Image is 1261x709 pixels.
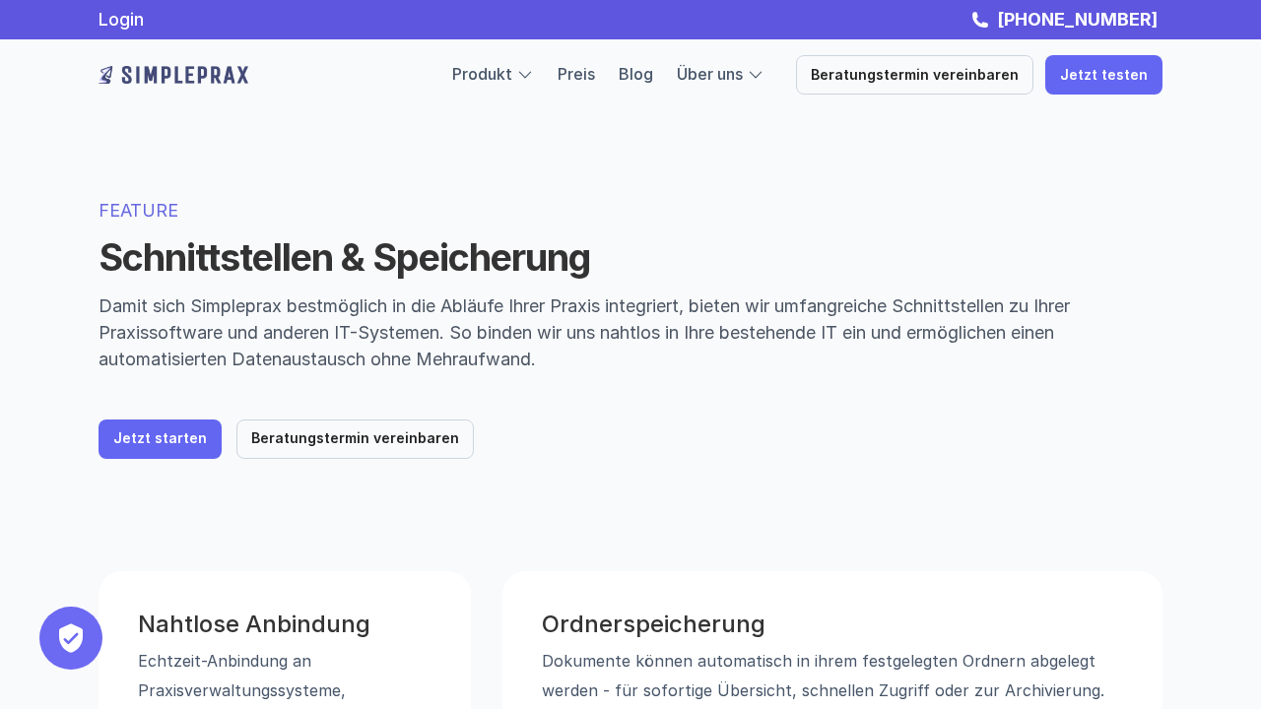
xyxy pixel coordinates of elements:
p: Jetzt testen [1060,67,1148,84]
p: Beratungstermin vereinbaren [251,430,459,447]
a: Produkt [452,64,512,84]
a: Preis [558,64,595,84]
a: Beratungstermin vereinbaren [236,419,474,459]
p: Jetzt starten [113,430,207,447]
p: FEATURE [99,197,1162,224]
p: Beratungstermin vereinbaren [811,67,1019,84]
a: [PHONE_NUMBER] [992,9,1162,30]
strong: [PHONE_NUMBER] [997,9,1158,30]
p: Damit sich Simpleprax bestmöglich in die Abläufe Ihrer Praxis integriert, bieten wir umfangreiche... [99,292,1162,372]
a: Login [99,9,144,30]
a: Über uns [677,64,743,84]
h3: Ordnerspeicherung [542,611,1123,639]
a: Beratungstermin vereinbaren [796,55,1033,95]
h3: Nahtlose Anbindung [138,611,431,639]
a: Jetzt starten [99,419,222,459]
a: Jetzt testen [1045,55,1162,95]
p: Dokumente können automatisch in ihrem festgelegten Ordnern abgelegt werden - für sofortige Übersi... [542,646,1123,705]
a: Blog [619,64,653,84]
h1: Schnittstellen & Speicherung [99,235,1162,281]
